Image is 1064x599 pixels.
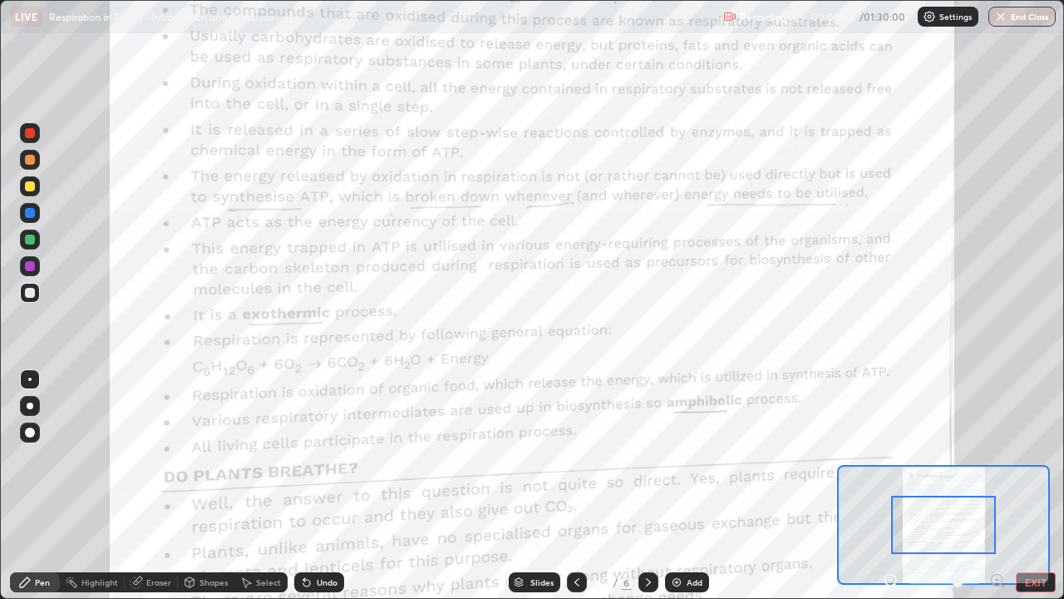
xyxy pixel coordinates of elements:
img: add-slide-button [670,576,683,589]
div: 6 [622,575,632,590]
p: Respiration in Plants - Introduction and Glycolysis [49,10,273,23]
img: class-settings-icons [923,10,936,23]
div: Undo [317,578,337,587]
p: LIVE [15,10,37,23]
div: Slides [530,578,554,587]
div: Shapes [199,578,228,587]
div: Select [256,578,281,587]
button: EXIT [1016,572,1056,592]
div: Eraser [146,578,171,587]
div: Pen [35,578,50,587]
img: recording.375f2c34.svg [723,10,736,23]
button: End Class [988,7,1056,27]
div: / [613,577,618,587]
p: Recording [740,11,786,23]
p: Settings [939,12,972,21]
div: 3 [594,577,610,587]
div: Add [687,578,702,587]
div: Highlight [81,578,118,587]
img: end-class-cross [994,10,1007,23]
